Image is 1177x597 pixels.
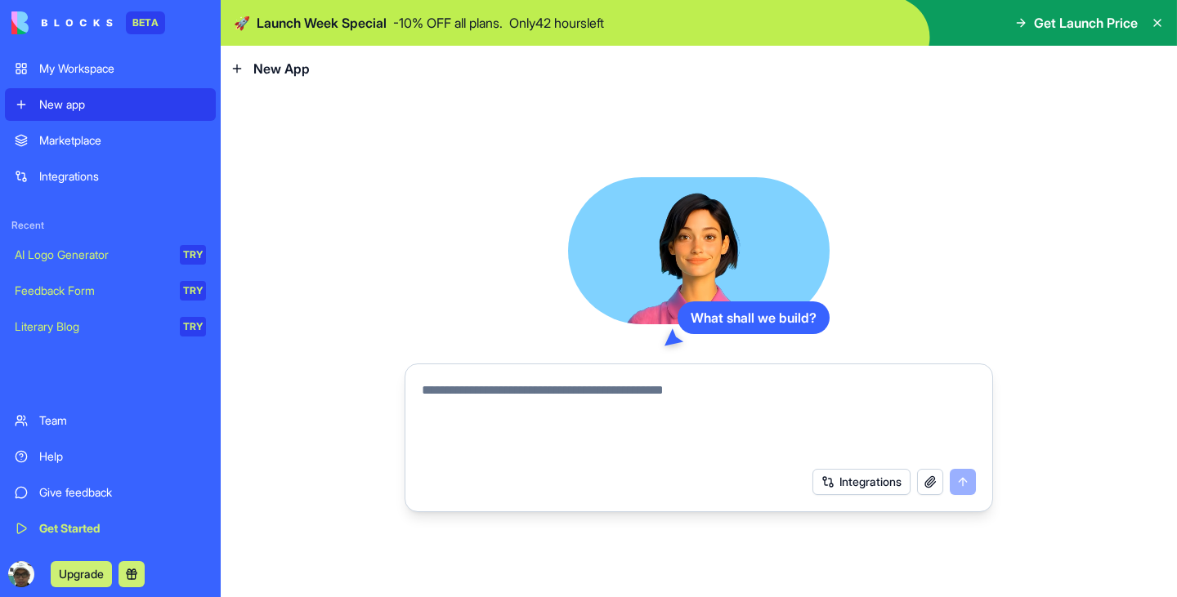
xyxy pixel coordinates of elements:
a: Feedback FormTRY [5,274,216,307]
div: Literary Blog [15,319,168,335]
a: Give feedback [5,476,216,509]
div: Team [39,412,206,429]
span: Launch Week Special [257,13,387,33]
a: AI Logo GeneratorTRY [5,238,216,271]
div: Marketplace [39,132,206,149]
button: Upgrade [51,561,112,587]
img: logo [11,11,113,34]
a: Help [5,440,216,473]
a: Upgrade [51,565,112,581]
a: Literary BlogTRY [5,310,216,343]
div: TRY [180,317,206,336]
div: Help [39,448,206,465]
div: TRY [180,281,206,301]
span: Get Launch Price [1034,13,1138,33]
p: - 10 % OFF all plans. [393,13,503,33]
div: New app [39,96,206,113]
span: 🚀 [234,13,250,33]
p: Only 42 hours left [509,13,604,33]
img: ACg8ocKk59A15UZ0SH3MbVh-GaKECj9-OPDvijoRS-kszrgvv45NvAcG=s96-c [8,561,34,587]
span: New App [253,59,310,78]
div: AI Logo Generator [15,247,168,263]
div: Give feedback [39,484,206,501]
div: What shall we build? [678,301,830,334]
button: Integrations [812,469,911,495]
div: Feedback Form [15,283,168,299]
a: BETA [11,11,165,34]
a: Integrations [5,160,216,193]
a: Get Started [5,512,216,545]
div: BETA [126,11,165,34]
a: Marketplace [5,124,216,157]
a: New app [5,88,216,121]
div: Get Started [39,520,206,537]
div: TRY [180,245,206,265]
div: My Workspace [39,60,206,77]
span: Recent [5,219,216,232]
div: Integrations [39,168,206,185]
a: Team [5,404,216,437]
a: My Workspace [5,52,216,85]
